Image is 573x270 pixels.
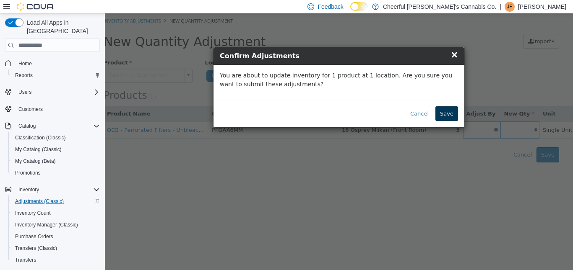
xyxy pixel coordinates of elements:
input: Dark Mode [350,2,368,11]
a: Home [15,59,35,69]
button: My Catalog (Classic) [8,144,103,155]
span: Inventory Manager (Classic) [15,221,78,228]
h4: Confirm Adjustments [115,38,353,48]
a: Promotions [12,168,44,178]
span: Inventory [18,186,39,193]
span: Inventory Count [15,210,51,216]
span: Feedback [318,3,343,11]
button: Inventory [2,184,103,195]
button: Home [2,57,103,69]
span: Reports [12,70,100,80]
button: Customers [2,103,103,115]
button: Catalog [2,120,103,132]
span: Users [15,87,100,97]
span: Transfers [15,257,36,263]
p: Cheerful [PERSON_NAME]'s Cannabis Co. [383,2,496,12]
span: Transfers [12,255,100,265]
p: | [500,2,501,12]
p: You are about to update inventory for 1 product at 1 location. Are you sure you want to submit th... [115,58,353,75]
button: Reports [8,69,103,81]
span: Customers [15,104,100,114]
button: Cancel [301,93,328,108]
button: Users [15,87,35,97]
span: My Catalog (Beta) [15,158,56,165]
p: [PERSON_NAME] [518,2,566,12]
span: My Catalog (Classic) [15,146,62,153]
a: Transfers (Classic) [12,243,60,253]
button: Promotions [8,167,103,179]
button: Inventory Manager (Classic) [8,219,103,231]
a: Adjustments (Classic) [12,196,67,206]
a: My Catalog (Classic) [12,144,65,154]
a: Customers [15,104,46,114]
button: Transfers (Classic) [8,242,103,254]
a: Transfers [12,255,39,265]
span: Transfers (Classic) [12,243,100,253]
span: Reports [15,72,33,79]
span: Load All Apps in [GEOGRAPHIC_DATA] [23,18,100,35]
span: Classification (Classic) [15,134,66,141]
button: Catalog [15,121,39,131]
div: Jason Fitzpatrick [505,2,515,12]
button: Classification (Classic) [8,132,103,144]
button: Inventory Count [8,207,103,219]
span: Users [18,89,31,95]
a: Inventory Count [12,208,54,218]
span: Promotions [12,168,100,178]
span: Home [15,58,100,68]
span: Purchase Orders [12,231,100,242]
span: Classification (Classic) [12,133,100,143]
button: Save [331,93,353,108]
img: Cova [17,3,55,11]
button: Users [2,86,103,98]
span: Adjustments (Classic) [12,196,100,206]
span: Adjustments (Classic) [15,198,64,205]
button: Inventory [15,185,42,195]
button: Transfers [8,254,103,266]
a: Purchase Orders [12,231,57,242]
button: My Catalog (Beta) [8,155,103,167]
a: My Catalog (Beta) [12,156,59,166]
a: Inventory Manager (Classic) [12,220,81,230]
span: Inventory Manager (Classic) [12,220,100,230]
a: Classification (Classic) [12,133,69,143]
a: Reports [12,70,36,80]
span: Catalog [15,121,100,131]
span: JF [507,2,512,12]
span: Transfers (Classic) [15,245,57,252]
span: My Catalog (Beta) [12,156,100,166]
span: Home [18,60,32,67]
span: Inventory Count [12,208,100,218]
span: Customers [18,106,43,113]
button: Purchase Orders [8,231,103,242]
span: × [346,36,353,46]
button: Adjustments (Classic) [8,195,103,207]
span: Promotions [15,170,41,176]
span: Inventory [15,185,100,195]
span: Catalog [18,123,36,129]
span: Purchase Orders [15,233,53,240]
span: My Catalog (Classic) [12,144,100,154]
